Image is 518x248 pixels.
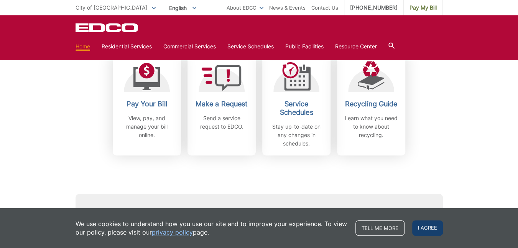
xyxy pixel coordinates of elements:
h2: Make a Request [193,100,250,108]
a: Service Schedules Stay up-to-date on any changes in schedules. [262,54,331,155]
a: Make a Request Send a service request to EDCO. [187,54,256,155]
a: Resource Center [335,42,377,51]
a: Residential Services [102,42,152,51]
p: View, pay, and manage your bill online. [118,114,175,139]
span: English [163,2,202,14]
a: Recycling Guide Learn what you need to know about recycling. [337,54,405,155]
a: Public Facilities [285,42,324,51]
a: Service Schedules [227,42,274,51]
a: News & Events [269,3,306,12]
h2: Pay Your Bill [118,100,175,108]
a: Contact Us [311,3,338,12]
p: We use cookies to understand how you use our site and to improve your experience. To view our pol... [76,220,348,236]
span: I agree [412,220,443,236]
a: privacy policy [152,228,193,236]
p: Learn what you need to know about recycling. [343,114,400,139]
h2: Recycling Guide [343,100,400,108]
h2: Service Schedules [268,100,325,117]
a: Home [76,42,90,51]
span: City of [GEOGRAPHIC_DATA] [76,4,147,11]
span: Pay My Bill [409,3,437,12]
a: Commercial Services [163,42,216,51]
a: Tell me more [355,220,405,236]
a: About EDCO [227,3,263,12]
a: EDCD logo. Return to the homepage. [76,23,139,32]
p: Send a service request to EDCO. [193,114,250,131]
a: Pay Your Bill View, pay, and manage your bill online. [113,54,181,155]
p: Stay up-to-date on any changes in schedules. [268,122,325,148]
